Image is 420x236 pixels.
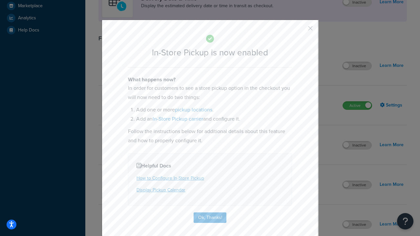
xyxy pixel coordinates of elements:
[128,76,292,84] h4: What happens now?
[128,84,292,102] p: In order for customers to see a store pickup option in the checkout you will now need to do two t...
[136,187,185,193] a: Display Pickup Calendar
[136,114,292,124] li: Add an and configure it.
[153,115,203,123] a: In-Store Pickup carrier
[136,162,283,170] h4: Helpful Docs
[128,127,292,145] p: Follow the instructions below for additional details about this feature and how to properly confi...
[194,212,226,223] button: Ok, Thanks!
[175,106,212,113] a: pickup locations
[136,105,292,114] li: Add one or more .
[128,48,292,57] h2: In-Store Pickup is now enabled
[136,175,204,182] a: How to Configure In-Store Pickup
